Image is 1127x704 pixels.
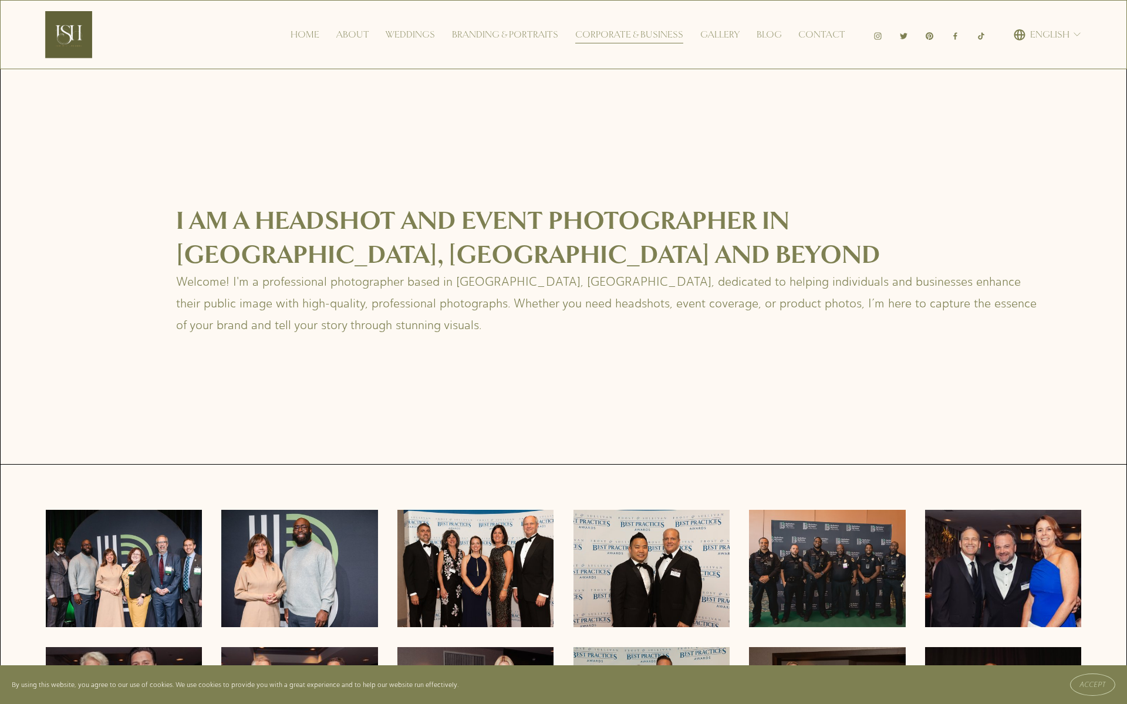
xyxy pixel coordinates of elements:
[700,25,740,44] a: Gallery
[397,510,554,628] img: Five people in formal attire standing in front of a Frost & Sullivan Best Practices Awards backdrop.
[925,31,934,39] a: Pinterest
[757,25,782,44] a: Blog
[176,270,1038,336] p: Welcome! I'm a professional photographer based in [GEOGRAPHIC_DATA], [GEOGRAPHIC_DATA], dedicated...
[899,31,908,39] a: Twitter
[977,31,986,39] a: TikTok
[951,31,960,39] a: Facebook
[925,510,1081,628] img: Three people dressed formally, two men in tuxedos and a woman in a blue dress, pose together at a...
[798,25,845,44] a: Contact
[873,31,882,39] a: Instagram
[291,25,319,44] a: Home
[45,11,92,58] img: Ish Picturesque
[386,25,435,44] a: Weddings
[749,510,905,628] img: Group of six police officers standing in front of "Big Brothers Big Sisters" banner, wearing unif...
[336,25,369,44] a: About
[46,510,202,628] img: A group of six people standing together, dressed in formal business attire, in front of a large c...
[221,510,377,628] img: Two people posing in front of a logo on a dark background, one wearing a beige outfit and the oth...
[176,206,880,270] strong: I Am a Headshot and Event Photographer in [GEOGRAPHIC_DATA], [GEOGRAPHIC_DATA] and Beyond
[1030,26,1069,43] span: English
[1079,681,1106,689] span: Accept
[1070,673,1115,696] button: Accept
[573,510,730,628] img: Two men in tuxedos at Frost & Sullivan Best Practices Awards event.
[575,25,683,44] a: Corporate & Business
[1014,25,1082,44] div: language picker
[452,25,558,44] a: Branding & Portraits
[12,679,459,691] p: By using this website, you agree to our use of cookies. We use cookies to provide you with a grea...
